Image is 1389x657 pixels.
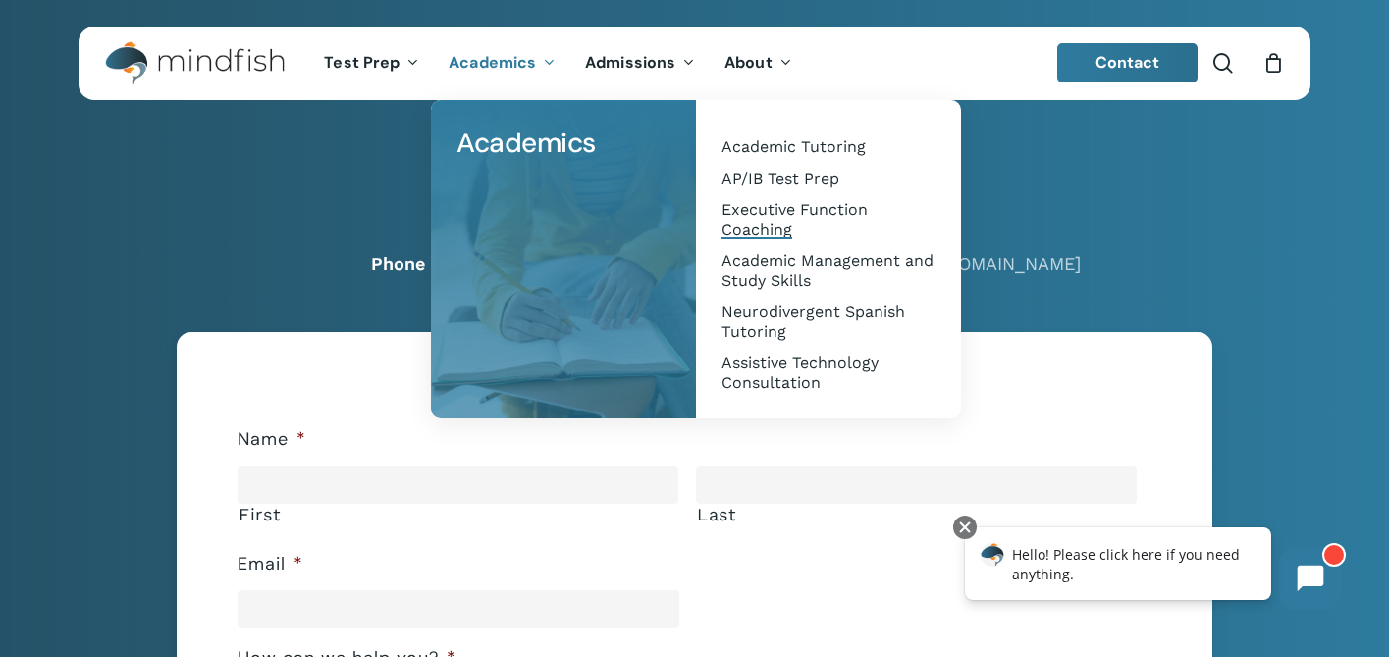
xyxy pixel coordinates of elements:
span: AP/IB Test Prep [721,169,839,188]
span: Executive Function Coaching [721,200,868,239]
span: Academic Tutoring [721,137,866,156]
a: Academic Tutoring [716,132,941,163]
h2: Get in Touch [79,169,1310,226]
a: Neurodivergent Spanish Tutoring [716,297,941,348]
a: Admissions [570,55,710,72]
a: Contact [1057,43,1199,82]
a: About [710,55,807,72]
a: Test Prep [309,55,434,72]
span: Contact [1095,52,1160,73]
span: Neurodivergent Spanish Tutoring [721,302,905,341]
label: Email [238,553,303,575]
span: Test Prep [324,52,400,73]
label: First [239,505,678,524]
a: Assistive Technology Consultation [716,348,941,399]
span: About [724,52,773,73]
strong: Phone Number: [371,253,505,274]
label: Last [697,505,1137,524]
a: Academics [434,55,570,72]
header: Main Menu [79,27,1310,100]
a: Cart [1262,52,1284,74]
span: Admissions [585,52,675,73]
a: Executive Function Coaching [716,194,941,246]
span: Academic Management and Study Skills [721,251,934,290]
a: AP/IB Test Prep [716,163,941,194]
span: Academics [449,52,536,73]
nav: Main Menu [309,27,806,100]
iframe: Chatbot [944,512,1362,630]
span: Academics [456,125,596,161]
a: Academic Management and Study Skills [716,246,941,297]
label: Name [238,428,306,451]
a: [EMAIL_ADDRESS][DOMAIN_NAME] [783,253,1081,274]
a: Academics [451,120,676,167]
span: Assistive Technology Consultation [721,354,879,392]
